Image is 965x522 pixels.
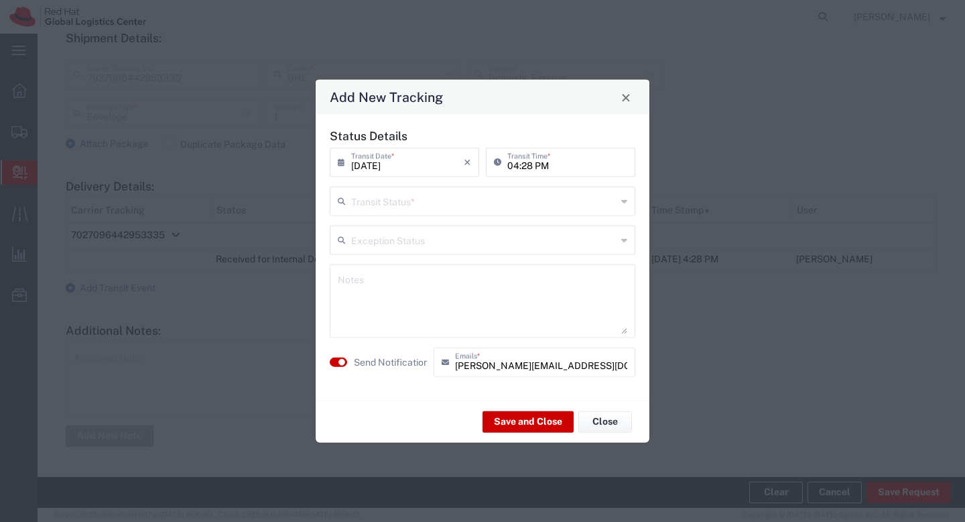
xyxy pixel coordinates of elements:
[354,355,429,369] label: Send Notification
[330,87,443,107] h4: Add New Tracking
[354,355,427,369] agx-label: Send Notification
[617,88,635,107] button: Close
[330,129,635,143] h5: Status Details
[578,411,632,432] button: Close
[482,411,574,432] button: Save and Close
[464,152,471,173] i: ×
